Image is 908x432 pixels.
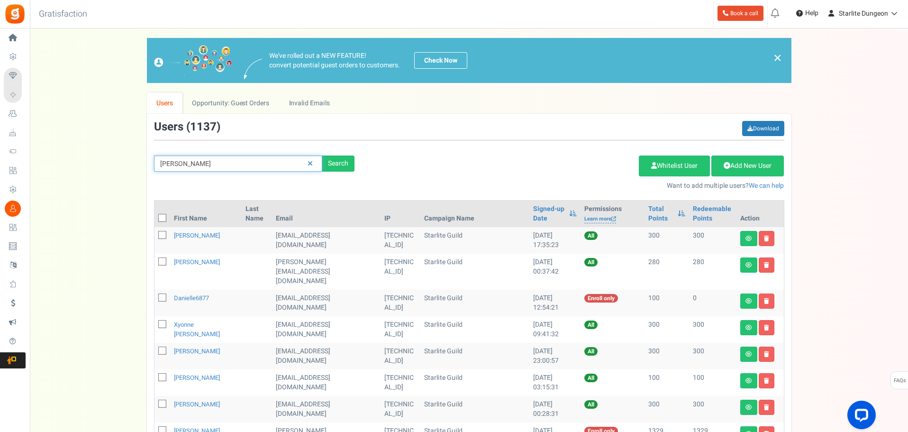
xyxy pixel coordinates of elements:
[529,290,581,316] td: [DATE] 12:54:21
[381,201,420,227] th: IP
[745,378,752,384] i: View details
[693,204,733,223] a: Redeemable Points
[648,204,673,223] a: Total Points
[584,294,618,303] span: Enroll only
[645,227,689,254] td: 300
[420,227,529,254] td: Starlite Guild
[529,343,581,369] td: [DATE] 23:00:57
[533,204,564,223] a: Signed-up Date
[764,262,769,268] i: Delete user
[174,373,220,382] a: [PERSON_NAME]
[272,201,381,227] th: Email
[269,51,400,70] p: We've rolled out a NEW FEATURE! convert potential guest orders to customers.
[745,325,752,331] i: View details
[529,316,581,343] td: [DATE] 09:41:32
[764,404,769,410] i: Delete user
[645,316,689,343] td: 300
[420,254,529,290] td: Starlite Guild
[174,347,220,356] a: [PERSON_NAME]
[764,378,769,384] i: Delete user
[420,369,529,396] td: Starlite Guild
[529,254,581,290] td: [DATE] 00:37:42
[414,52,467,69] a: Check Now
[584,347,598,356] span: All
[645,343,689,369] td: 300
[764,325,769,331] i: Delete user
[170,201,242,227] th: First Name
[420,343,529,369] td: Starlite Guild
[689,396,736,423] td: 300
[689,290,736,316] td: 0
[764,236,769,241] i: Delete user
[174,231,220,240] a: [PERSON_NAME]
[154,121,220,133] h3: Users ( )
[303,156,318,172] a: Reset
[174,400,220,409] a: [PERSON_NAME]
[28,5,98,24] h3: Gratisfaction
[420,396,529,423] td: Starlite Guild
[689,254,736,290] td: 280
[745,262,752,268] i: View details
[839,9,888,18] span: Starlite Dungeon
[381,369,420,396] td: [TECHNICAL_ID]
[420,290,529,316] td: Starlite Guild
[272,343,381,369] td: [EMAIL_ADDRESS][DOMAIN_NAME]
[689,316,736,343] td: 300
[381,227,420,254] td: [TECHNICAL_ID]
[272,369,381,396] td: [EMAIL_ADDRESS][DOMAIN_NAME]
[689,343,736,369] td: 300
[584,374,598,382] span: All
[749,181,784,191] a: We can help
[272,254,381,290] td: [PERSON_NAME][EMAIL_ADDRESS][DOMAIN_NAME]
[154,156,322,172] input: Search by email or name
[182,92,279,114] a: Opportunity: Guest Orders
[381,290,420,316] td: [TECHNICAL_ID]
[764,298,769,304] i: Delete user
[584,258,598,267] span: All
[272,227,381,254] td: [EMAIL_ADDRESS][DOMAIN_NAME]
[639,156,710,176] a: Whitelist User
[803,9,818,18] span: Help
[272,316,381,343] td: [EMAIL_ADDRESS][DOMAIN_NAME]
[420,201,529,227] th: Campaign Name
[154,45,232,76] img: images
[645,290,689,316] td: 100
[584,400,598,409] span: All
[581,201,645,227] th: Permissions
[529,396,581,423] td: [DATE] 00:28:31
[893,372,906,390] span: FAQs
[689,369,736,396] td: 100
[369,181,784,191] p: Want to add multiple users?
[381,396,420,423] td: [TECHNICAL_ID]
[717,6,763,21] a: Book a call
[745,236,752,241] i: View details
[381,343,420,369] td: [TECHNICAL_ID]
[689,227,736,254] td: 300
[645,396,689,423] td: 300
[174,257,220,267] a: [PERSON_NAME]
[736,201,784,227] th: Action
[711,156,784,176] a: Add New User
[584,231,598,240] span: All
[742,121,784,136] a: Download
[272,396,381,423] td: [EMAIL_ADDRESS][DOMAIN_NAME]
[529,369,581,396] td: [DATE] 03:15:31
[381,254,420,290] td: [TECHNICAL_ID]
[773,52,782,64] a: ×
[147,92,183,114] a: Users
[529,227,581,254] td: [DATE] 17:35:23
[242,201,272,227] th: Last Name
[279,92,339,114] a: Invalid Emails
[174,294,209,303] a: danielle6877
[4,3,26,25] img: Gratisfaction
[745,351,752,357] i: View details
[174,320,220,339] a: Xyonne [PERSON_NAME]
[381,316,420,343] td: [TECHNICAL_ID]
[645,369,689,396] td: 100
[244,59,262,79] img: images
[745,298,752,304] i: View details
[272,290,381,316] td: General
[745,404,752,410] i: View details
[420,316,529,343] td: Starlite Guild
